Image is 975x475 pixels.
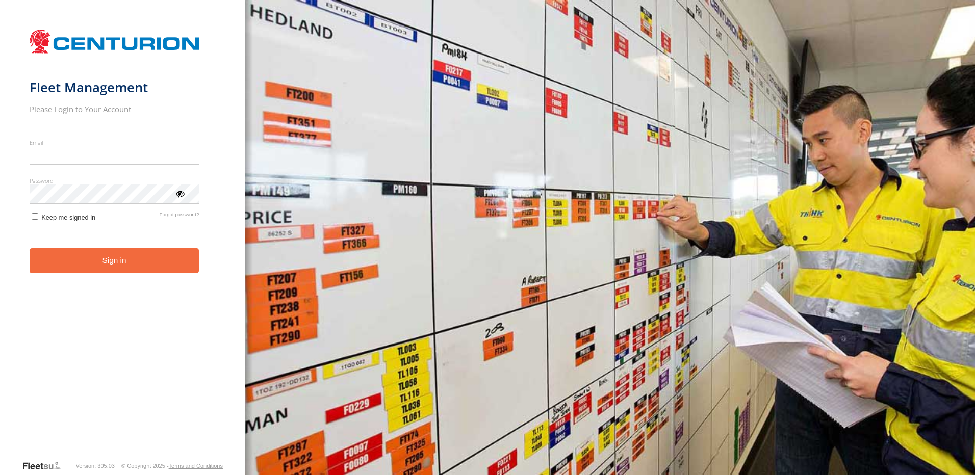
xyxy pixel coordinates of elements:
div: Version: 305.03 [76,463,115,469]
label: Password [30,177,199,184]
h2: Please Login to Your Account [30,104,199,114]
a: Terms and Conditions [169,463,223,469]
button: Sign in [30,248,199,273]
img: Centurion Transport [30,29,199,55]
span: Keep me signed in [41,214,95,221]
h1: Fleet Management [30,79,199,96]
input: Keep me signed in [32,213,38,220]
label: Email [30,139,199,146]
form: main [30,24,216,460]
a: Visit our Website [22,461,69,471]
a: Forgot password? [160,212,199,221]
div: © Copyright 2025 - [121,463,223,469]
div: ViewPassword [174,188,185,198]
